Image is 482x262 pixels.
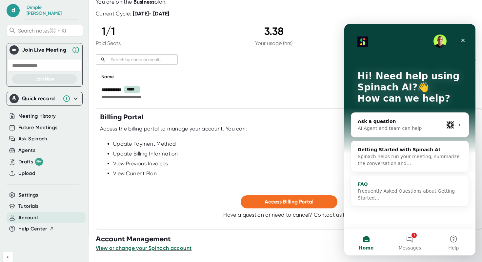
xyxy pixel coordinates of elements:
div: Current Cycle: [96,11,170,17]
button: View or change your Spinach account [96,244,191,252]
button: Future Meetings [18,124,57,131]
a: here [343,212,354,218]
b: [DATE] - [DATE] [133,11,170,17]
div: 99+ [35,158,43,166]
div: 1 / 1 [96,25,121,37]
div: Drafts [18,158,43,166]
img: Join Live Meeting [11,47,17,53]
button: Account [18,214,38,222]
div: Dimple Patel [27,5,76,16]
div: Quick record [22,95,59,102]
div: 3.38 [255,25,292,37]
div: Join Live MeetingJoin Live Meeting [10,43,80,57]
div: View Previous Invoices [113,160,478,167]
button: Access Billing Portal [241,195,337,208]
iframe: Intercom live chat [344,24,475,255]
div: View Current Plan [113,170,478,177]
div: Your usage (hrs) [255,40,292,46]
span: Access Billing Portal [265,199,313,205]
div: Access the billing portal to manage your account. You can: [100,126,247,132]
div: Have a question or need to cancel? Contact us [223,212,354,218]
div: Quick record [10,92,80,105]
h3: Billing Portal [100,112,144,122]
input: Search by name or email... [108,56,178,63]
div: Name [101,73,406,81]
h3: Account Management [96,234,482,244]
button: Help Center [18,225,54,233]
div: Update Billing Information [113,151,478,157]
button: Ask Spinach [18,135,48,143]
span: Search notes (⌘ + K) [18,28,81,34]
div: Paid Seats [96,40,121,46]
button: Agents [18,147,35,154]
span: d [7,4,20,17]
button: Join Now [12,74,77,84]
div: Join Live Meeting [22,47,69,53]
span: Help Center [18,225,47,233]
button: Meeting History [18,112,56,120]
button: Settings [18,191,38,199]
button: Upload [18,170,35,177]
div: Update Payment Method [113,141,478,147]
button: Drafts 99+ [18,158,43,166]
span: Join Now [35,76,54,82]
span: View or change your Spinach account [96,245,191,251]
button: Tutorials [18,202,38,210]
